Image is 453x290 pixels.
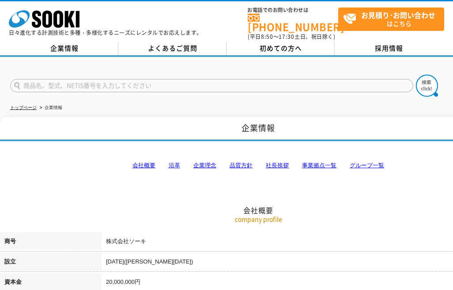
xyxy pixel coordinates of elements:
img: btn_search.png [416,75,438,97]
span: 17:30 [279,33,294,41]
span: 初めての方へ [260,43,302,53]
a: 沿革 [169,162,180,169]
li: 企業情報 [38,103,62,113]
a: 品質方針 [230,162,253,169]
span: 8:50 [261,33,273,41]
a: 社長挨拶 [266,162,289,169]
p: 日々進化する計測技術と多種・多様化するニーズにレンタルでお応えします。 [9,30,202,35]
strong: お見積り･お問い合わせ [361,10,435,20]
a: 採用情報 [335,42,443,55]
a: [PHONE_NUMBER] [248,14,338,32]
span: (平日 ～ 土日、祝日除く) [248,33,335,41]
span: はこちら [343,8,444,30]
input: 商品名、型式、NETIS番号を入力してください [10,79,413,92]
a: トップページ [10,105,37,110]
a: 会社概要 [132,162,155,169]
a: グループ一覧 [350,162,384,169]
a: 初めての方へ [226,42,335,55]
span: お電話でのお問い合わせは [248,8,338,13]
a: 事業拠点一覧 [302,162,336,169]
a: お見積り･お問い合わせはこちら [338,8,444,31]
a: 企業理念 [193,162,216,169]
a: よくあるご質問 [118,42,226,55]
a: 企業情報 [10,42,118,55]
